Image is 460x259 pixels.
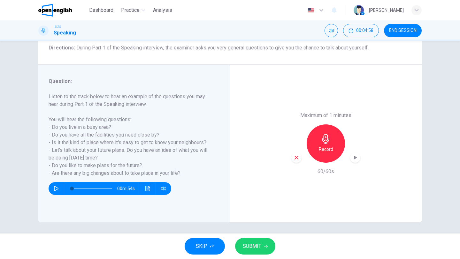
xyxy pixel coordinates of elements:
h6: Listen to the track below to hear an example of the questions you may hear during Part 1 of the S... [49,93,212,177]
button: Dashboard [87,4,116,16]
div: Mute [325,24,338,37]
span: 00:04:58 [356,28,373,33]
a: OpenEnglish logo [38,4,87,17]
button: Record [307,124,345,163]
span: During Part 1 of the Speaking interview, the examiner asks you very general questions to give you... [76,45,369,51]
span: Dashboard [89,6,113,14]
img: en [307,8,315,13]
button: END SESSION [384,24,422,37]
img: Profile picture [354,5,364,15]
span: Practice [121,6,140,14]
h6: Maximum of 1 minutes [300,112,351,119]
h6: 60/60s [318,168,334,175]
button: Click to see the audio transcription [143,182,153,195]
span: SUBMIT [243,242,261,251]
span: Analysis [153,6,172,14]
button: Practice [119,4,148,16]
button: 00:04:58 [343,24,379,37]
h6: Directions : [49,44,411,52]
span: IELTS [54,25,61,29]
button: Analysis [150,4,175,16]
button: SKIP [185,238,225,255]
span: END SESSION [389,28,417,33]
h6: Question : [49,78,212,85]
h6: Record [319,145,333,153]
div: Hide [343,24,379,37]
span: 00m 54s [117,182,140,195]
div: [PERSON_NAME] [369,6,404,14]
button: SUBMIT [235,238,275,255]
img: OpenEnglish logo [38,4,72,17]
h1: Speaking [54,29,76,37]
span: SKIP [196,242,207,251]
